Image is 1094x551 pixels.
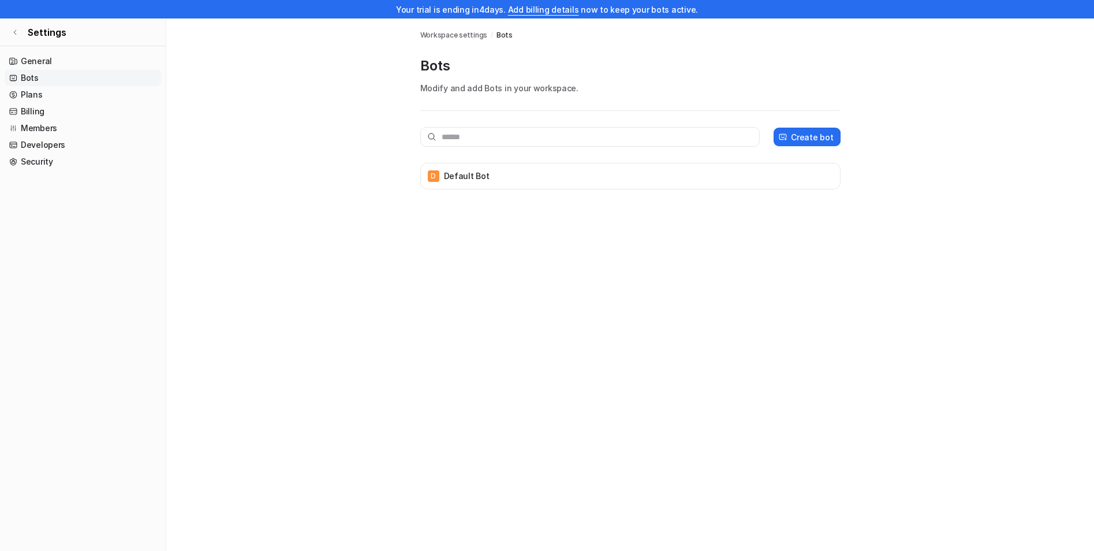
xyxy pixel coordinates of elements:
a: Bots [5,70,161,86]
span: / [491,30,493,40]
p: Default Bot [444,170,490,182]
span: Settings [28,25,66,39]
img: create [778,133,787,142]
a: Developers [5,137,161,153]
button: Create bot [774,128,840,146]
a: Billing [5,103,161,120]
p: Bots [420,57,841,75]
a: Workspace settings [420,30,488,40]
a: Bots [496,30,513,40]
p: Modify and add Bots in your workspace. [420,82,841,94]
a: Plans [5,87,161,103]
p: Create bot [791,131,833,143]
a: Add billing details [508,5,579,14]
span: D [428,170,439,182]
a: Security [5,154,161,170]
a: Members [5,120,161,136]
a: General [5,53,161,69]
